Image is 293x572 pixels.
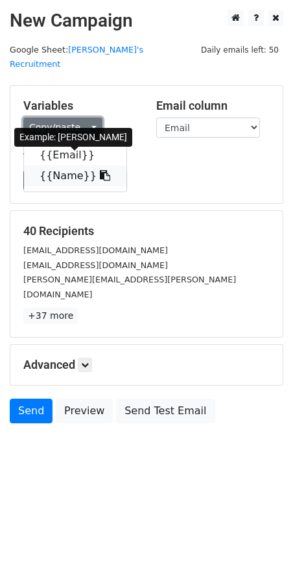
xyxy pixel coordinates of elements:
iframe: Chat Widget [228,510,293,572]
a: Copy/paste... [23,118,102,138]
a: [PERSON_NAME]'s Recruitment [10,45,143,69]
h5: Email column [156,99,270,113]
a: Preview [56,399,113,423]
a: Send [10,399,53,423]
span: Daily emails left: 50 [196,43,283,57]
a: Send Test Email [116,399,215,423]
a: {{Name}} [24,166,126,186]
small: [EMAIL_ADDRESS][DOMAIN_NAME] [23,260,168,270]
small: [EMAIL_ADDRESS][DOMAIN_NAME] [23,245,168,255]
small: Google Sheet: [10,45,143,69]
a: Daily emails left: 50 [196,45,283,55]
h2: New Campaign [10,10,283,32]
div: Example: [PERSON_NAME] [14,128,132,147]
a: {{Email}} [24,145,126,166]
small: [PERSON_NAME][EMAIL_ADDRESS][PERSON_NAME][DOMAIN_NAME] [23,275,236,299]
a: +37 more [23,308,78,324]
h5: 40 Recipients [23,224,270,238]
h5: Variables [23,99,137,113]
h5: Advanced [23,358,270,372]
